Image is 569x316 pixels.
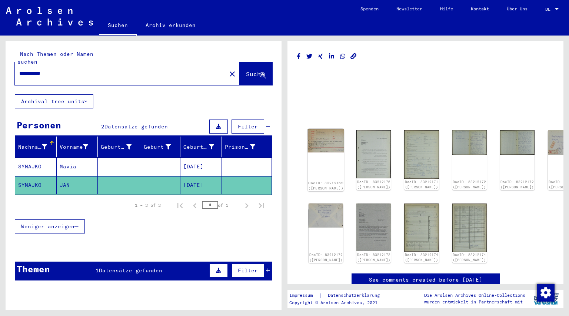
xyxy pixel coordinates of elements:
[18,141,56,153] div: Nachname
[537,284,555,302] img: Zustimmung ändern
[17,118,61,132] div: Personen
[101,141,141,153] div: Geburtsname
[57,137,98,157] mat-header-cell: Vorname
[99,267,162,274] span: Datensätze gefunden
[306,52,313,61] button: Share on Twitter
[500,130,535,155] img: 002.jpg
[453,180,486,189] a: DocID: 83212172 ([PERSON_NAME])
[369,276,482,284] a: See comments created before [DATE]
[180,176,222,194] mat-cell: [DATE]
[18,143,47,151] div: Nachname
[404,130,439,179] img: 001.jpg
[187,198,202,213] button: Previous page
[57,158,98,176] mat-cell: Mavia
[183,143,214,151] div: Geburtsdatum
[60,141,98,153] div: Vorname
[15,137,57,157] mat-header-cell: Nachname
[225,143,256,151] div: Prisoner #
[180,137,222,157] mat-header-cell: Geburtsdatum
[357,253,390,262] a: DocID: 83212173 ([PERSON_NAME])
[238,267,258,274] span: Filter
[238,123,258,130] span: Filter
[225,141,265,153] div: Prisoner #
[424,292,525,299] p: Die Arolsen Archives Online-Collections
[142,143,171,151] div: Geburt‏
[328,52,336,61] button: Share on LinkedIn
[317,52,325,61] button: Share on Xing
[104,123,168,130] span: Datensätze gefunden
[17,262,50,276] div: Themen
[60,143,89,151] div: Vorname
[356,204,391,251] img: 001.jpg
[101,123,104,130] span: 2
[137,16,204,34] a: Archiv erkunden
[225,66,240,81] button: Clear
[21,223,74,230] span: Weniger anzeigen
[350,52,357,61] button: Copy link
[357,180,390,189] a: DocID: 83212170 ([PERSON_NAME])
[309,204,343,228] img: 004.jpg
[232,120,264,134] button: Filter
[15,158,57,176] mat-cell: SYNAJKO
[308,181,343,191] a: DocID: 83212169 ([PERSON_NAME])
[239,198,254,213] button: Next page
[183,141,223,153] div: Geburtsdatum
[232,263,264,278] button: Filter
[17,51,93,65] mat-label: Nach Themen oder Namen suchen
[405,180,438,189] a: DocID: 83212171 ([PERSON_NAME])
[309,253,343,262] a: DocID: 83212172 ([PERSON_NAME])
[500,180,534,189] a: DocID: 83212172 ([PERSON_NAME])
[246,70,264,78] span: Suche
[15,219,85,233] button: Weniger anzeigen
[404,204,439,252] img: 001.jpg
[424,299,525,305] p: wurden entwickelt in Partnerschaft mit
[405,253,438,262] a: DocID: 83212174 ([PERSON_NAME])
[322,292,389,299] a: Datenschutzerklärung
[96,267,99,274] span: 1
[452,130,487,155] img: 001.jpg
[289,292,389,299] div: |
[98,137,139,157] mat-header-cell: Geburtsname
[356,130,391,178] img: 001.jpg
[453,253,486,262] a: DocID: 83212174 ([PERSON_NAME])
[308,129,344,152] img: 001.jpg
[6,7,93,26] img: Arolsen_neg.svg
[135,202,161,209] div: 1 – 2 of 2
[202,202,239,209] div: of 1
[99,16,137,36] a: Suchen
[289,292,319,299] a: Impressum
[240,62,272,85] button: Suche
[532,289,560,308] img: yv_logo.png
[254,198,269,213] button: Last page
[295,52,303,61] button: Share on Facebook
[139,137,181,157] mat-header-cell: Geburt‏
[180,158,222,176] mat-cell: [DATE]
[228,70,237,78] mat-icon: close
[222,137,272,157] mat-header-cell: Prisoner #
[101,143,132,151] div: Geburtsname
[173,198,187,213] button: First page
[142,141,180,153] div: Geburt‏
[15,94,93,108] button: Archival tree units
[452,204,487,252] img: 002.jpg
[57,176,98,194] mat-cell: JAN
[289,299,389,306] p: Copyright © Arolsen Archives, 2021
[545,7,553,12] span: DE
[339,52,347,61] button: Share on WhatsApp
[15,176,57,194] mat-cell: SYNAJKO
